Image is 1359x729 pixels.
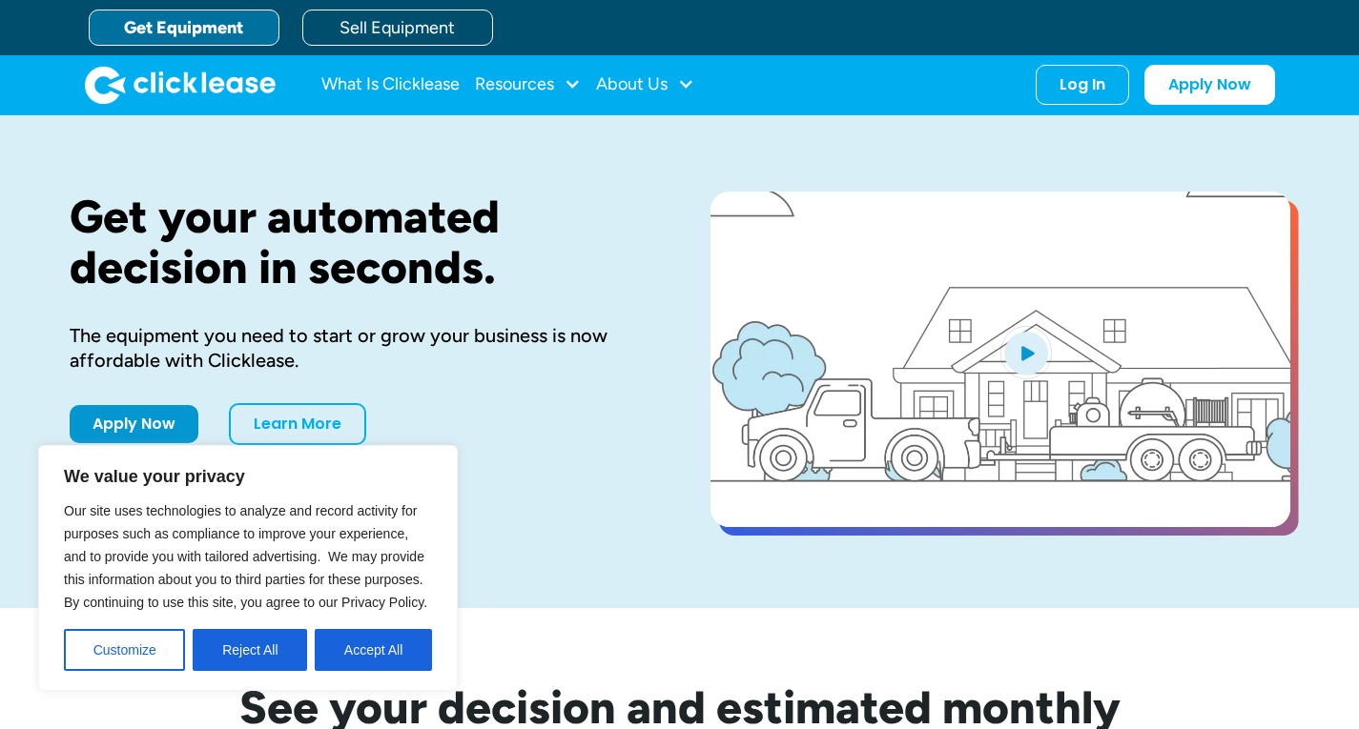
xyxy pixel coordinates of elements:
img: Blue play button logo on a light blue circular background [1000,326,1052,379]
div: The equipment you need to start or grow your business is now affordable with Clicklease. [70,323,649,373]
h1: Get your automated decision in seconds. [70,192,649,293]
p: We value your privacy [64,465,432,488]
a: Get Equipment [89,10,279,46]
button: Reject All [193,629,307,671]
a: home [85,66,276,104]
a: Apply Now [1144,65,1275,105]
div: We value your privacy [38,445,458,691]
a: What Is Clicklease [321,66,460,104]
a: Sell Equipment [302,10,493,46]
a: open lightbox [710,192,1290,527]
a: Apply Now [70,405,198,443]
div: Log In [1060,75,1105,94]
button: Customize [64,629,185,671]
a: Learn More [229,403,366,445]
span: Our site uses technologies to analyze and record activity for purposes such as compliance to impr... [64,503,427,610]
img: Clicklease logo [85,66,276,104]
div: About Us [596,66,694,104]
div: Resources [475,66,581,104]
button: Accept All [315,629,432,671]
